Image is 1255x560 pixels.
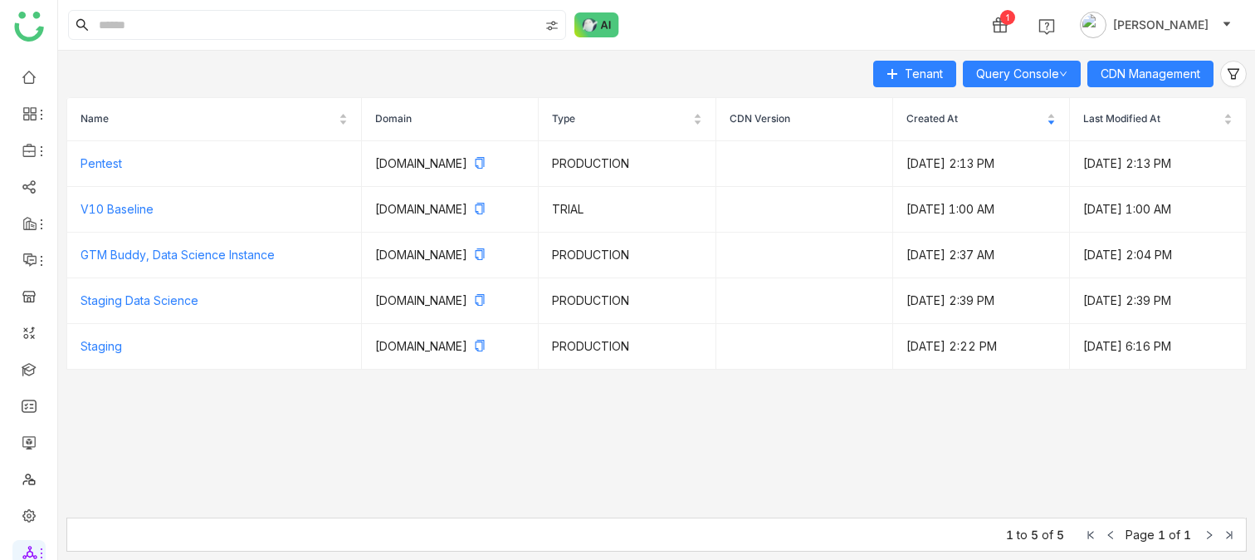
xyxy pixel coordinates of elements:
button: Tenant [873,61,956,87]
img: avatar [1080,12,1106,38]
a: GTM Buddy, Data Science Instance [81,248,275,262]
div: 1 [1000,10,1015,25]
td: PRODUCTION [539,141,715,187]
td: [DATE] 2:39 PM [893,278,1070,324]
td: [DATE] 2:13 PM [1070,141,1247,187]
th: Domain [362,98,539,141]
span: 1 [1006,528,1013,542]
p: [DOMAIN_NAME] [375,246,525,264]
a: Query Console [976,66,1067,81]
span: Page [1126,528,1155,542]
img: ask-buddy-normal.svg [574,12,619,37]
a: Staging Data Science [81,293,198,307]
p: [DOMAIN_NAME] [375,337,525,356]
span: of [1169,528,1180,542]
td: [DATE] 1:00 AM [1070,187,1247,233]
td: PRODUCTION [539,324,715,370]
th: CDN Version [716,98,893,141]
span: of [1042,528,1053,542]
td: PRODUCTION [539,233,715,278]
td: [DATE] 2:39 PM [1070,278,1247,324]
p: [DOMAIN_NAME] [375,200,525,219]
button: [PERSON_NAME] [1077,12,1235,38]
span: 1 [1184,528,1191,542]
span: 1 [1158,528,1165,542]
td: [DATE] 2:13 PM [893,141,1070,187]
span: [PERSON_NAME] [1113,16,1209,34]
button: Query Console [963,61,1081,87]
button: CDN Management [1087,61,1213,87]
p: [DOMAIN_NAME] [375,155,525,173]
td: [DATE] 2:22 PM [893,324,1070,370]
td: TRIAL [539,187,715,233]
a: Pentest [81,156,122,170]
img: search-type.svg [545,19,559,32]
span: Tenant [905,65,943,83]
td: [DATE] 2:04 PM [1070,233,1247,278]
img: logo [14,12,44,42]
td: PRODUCTION [539,278,715,324]
img: help.svg [1038,18,1055,35]
a: V10 Baseline [81,202,154,216]
span: to [1017,528,1028,542]
td: [DATE] 6:16 PM [1070,324,1247,370]
span: CDN Management [1101,65,1200,83]
a: Staging [81,339,122,353]
td: [DATE] 1:00 AM [893,187,1070,233]
td: [DATE] 2:37 AM [893,233,1070,278]
span: 5 [1057,528,1064,542]
p: [DOMAIN_NAME] [375,292,525,310]
span: 5 [1031,528,1038,542]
